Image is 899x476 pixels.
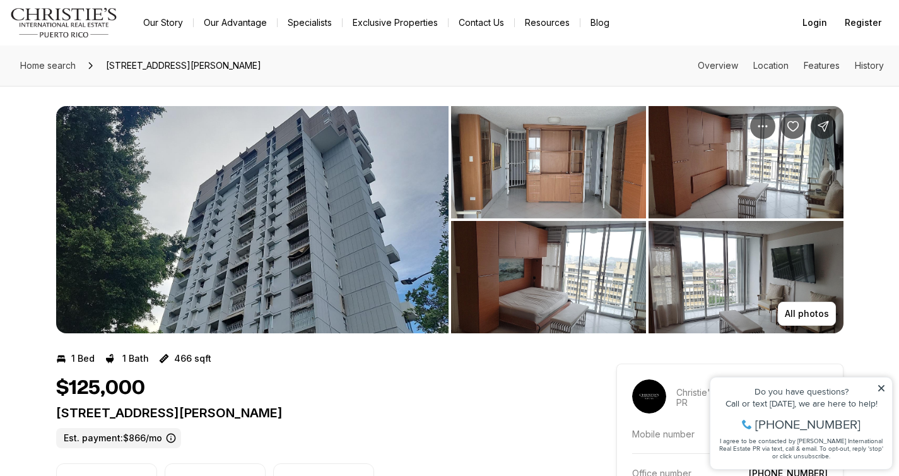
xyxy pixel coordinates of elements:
[795,10,835,35] button: Login
[56,106,449,333] button: View image gallery
[101,56,266,76] span: [STREET_ADDRESS][PERSON_NAME]
[649,106,843,218] button: View image gallery
[451,221,646,333] button: View image gallery
[56,428,181,448] label: Est. payment: $866/mo
[343,14,448,32] a: Exclusive Properties
[122,354,149,364] p: 1 Bath
[194,14,277,32] a: Our Advantage
[837,10,889,35] button: Register
[802,18,827,28] span: Login
[698,61,884,71] nav: Page section menu
[804,60,840,71] a: Skip to: Features
[676,388,828,408] p: Christie's International Real Estate PR
[778,302,836,326] button: All photos
[13,40,182,49] div: Call or text [DATE], we are here to help!
[133,14,193,32] a: Our Story
[15,56,81,76] a: Home search
[580,14,620,32] a: Blog
[56,106,843,333] div: Listing Photos
[811,114,836,139] button: Share Property: 21 VILLA MAGNA COND. #1505
[16,78,180,102] span: I agree to be contacted by [PERSON_NAME] International Real Estate PR via text, call & email. To ...
[698,60,738,71] a: Skip to: Overview
[52,59,157,72] span: [PHONE_NUMBER]
[649,221,843,333] button: View image gallery
[632,429,695,439] p: Mobile number
[780,114,806,139] button: Save Property: 21 VILLA MAGNA COND. #1505
[174,354,211,364] p: 466 sqft
[753,60,789,71] a: Skip to: Location
[515,14,580,32] a: Resources
[750,114,775,139] button: Property options
[785,309,829,319] p: All photos
[845,18,881,28] span: Register
[855,60,884,71] a: Skip to: History
[449,14,514,32] button: Contact Us
[20,60,76,71] span: Home search
[13,28,182,37] div: Do you have questions?
[10,8,118,38] img: logo
[56,405,571,420] p: [STREET_ADDRESS][PERSON_NAME]
[278,14,342,32] a: Specialists
[56,106,449,333] li: 1 of 5
[451,106,646,218] button: View image gallery
[56,376,145,400] h1: $125,000
[451,106,843,333] li: 2 of 5
[71,354,95,364] p: 1 Bed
